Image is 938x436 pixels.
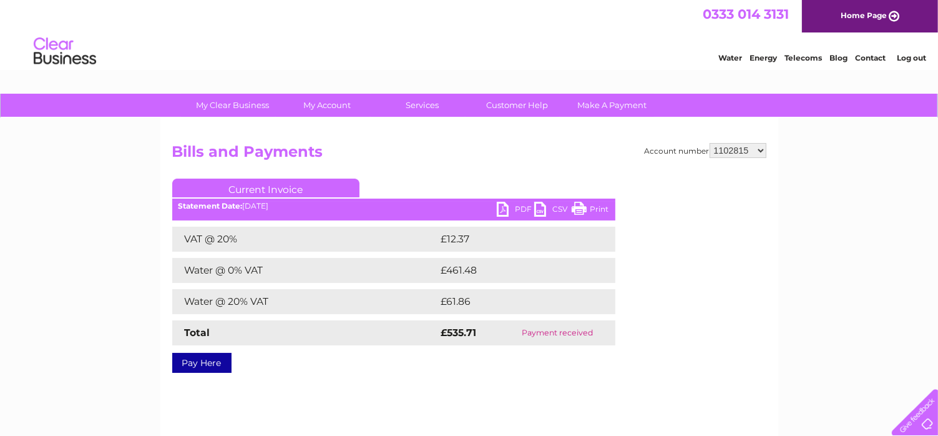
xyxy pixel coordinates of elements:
[172,258,438,283] td: Water @ 0% VAT
[172,202,615,211] div: [DATE]
[172,227,438,252] td: VAT @ 20%
[441,327,477,339] strong: £535.71
[172,353,232,373] a: Pay Here
[175,7,765,61] div: Clear Business is a trading name of Verastar Limited (registered in [GEOGRAPHIC_DATA] No. 3667643...
[718,53,742,62] a: Water
[645,143,766,158] div: Account number
[534,202,572,220] a: CSV
[178,201,243,211] b: Statement Date:
[466,94,569,117] a: Customer Help
[703,6,789,22] a: 0333 014 3131
[185,327,210,339] strong: Total
[572,202,609,220] a: Print
[560,94,663,117] a: Make A Payment
[33,32,97,71] img: logo.png
[181,94,284,117] a: My Clear Business
[897,53,926,62] a: Log out
[438,258,593,283] td: £461.48
[829,53,848,62] a: Blog
[784,53,822,62] a: Telecoms
[750,53,777,62] a: Energy
[438,227,589,252] td: £12.37
[172,289,438,314] td: Water @ 20% VAT
[172,143,766,167] h2: Bills and Payments
[855,53,886,62] a: Contact
[172,179,359,197] a: Current Invoice
[497,202,534,220] a: PDF
[500,320,615,345] td: Payment received
[371,94,474,117] a: Services
[276,94,379,117] a: My Account
[438,289,589,314] td: £61.86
